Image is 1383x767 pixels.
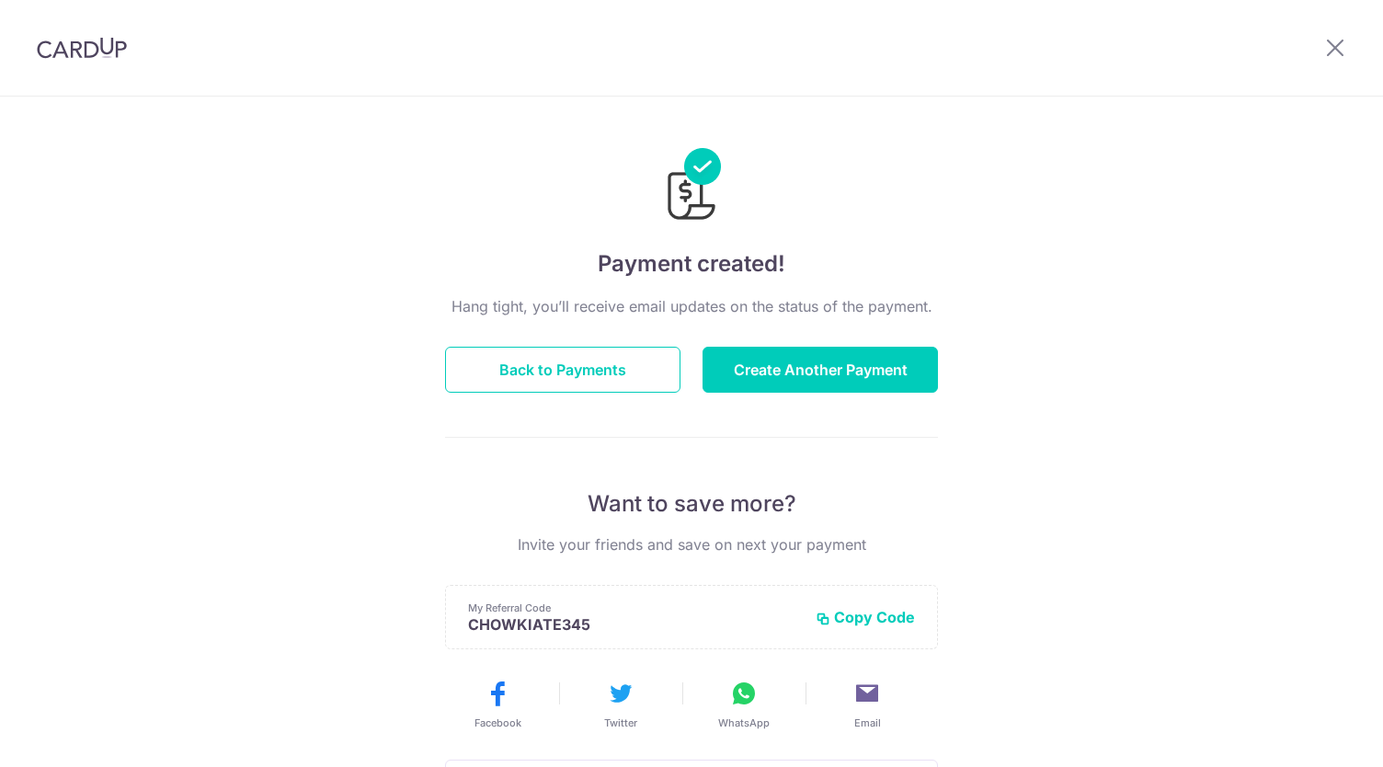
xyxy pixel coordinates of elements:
p: My Referral Code [468,601,801,615]
button: Facebook [443,679,552,730]
img: Payments [662,148,721,225]
span: Twitter [604,715,637,730]
img: CardUp [37,37,127,59]
button: Twitter [566,679,675,730]
p: CHOWKIATE345 [468,615,801,634]
button: Copy Code [816,608,915,626]
span: Email [854,715,881,730]
p: Want to save more? [445,489,938,519]
button: WhatsApp [690,679,798,730]
button: Create Another Payment [703,347,938,393]
button: Email [813,679,921,730]
button: Back to Payments [445,347,680,393]
h4: Payment created! [445,247,938,280]
span: Facebook [474,715,521,730]
span: WhatsApp [718,715,770,730]
p: Hang tight, you’ll receive email updates on the status of the payment. [445,295,938,317]
p: Invite your friends and save on next your payment [445,533,938,555]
